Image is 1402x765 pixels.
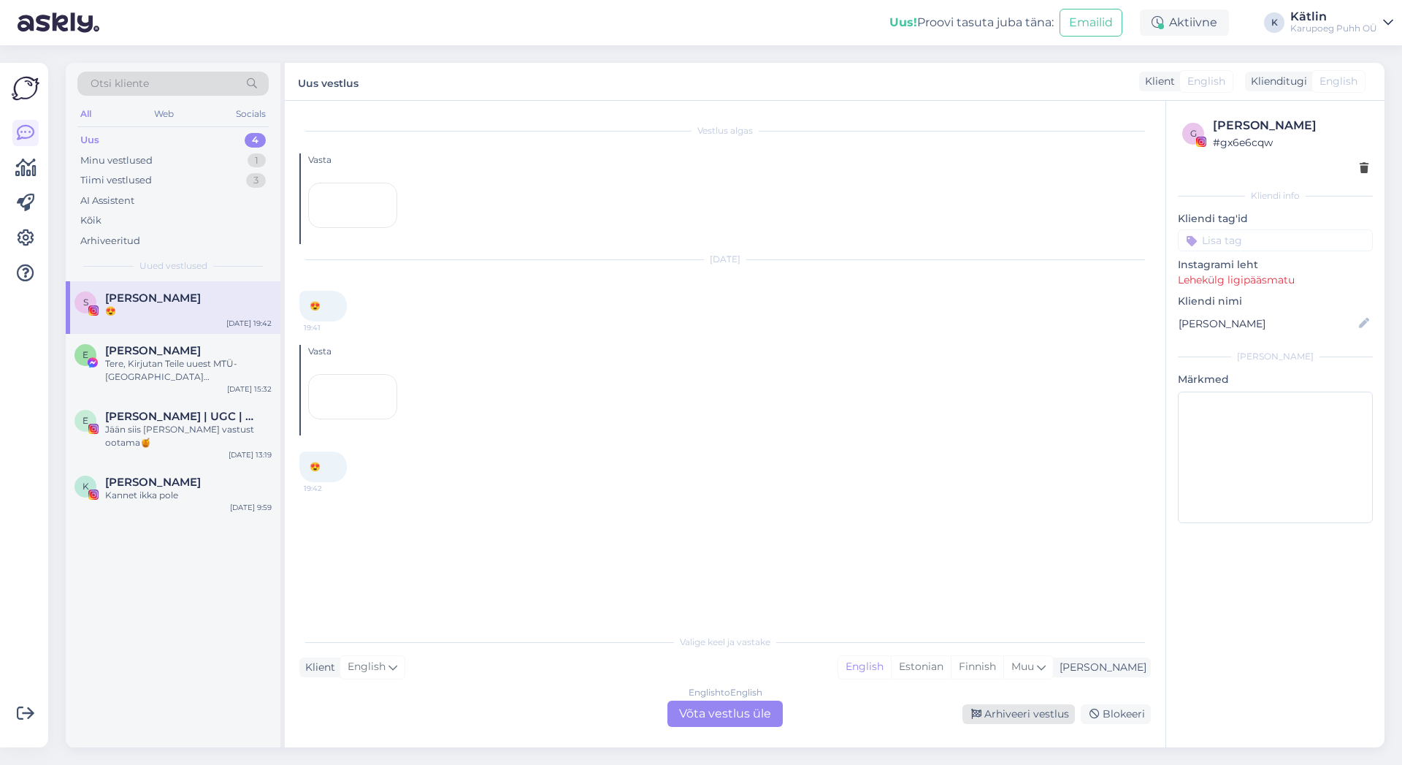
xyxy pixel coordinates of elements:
[233,104,269,123] div: Socials
[12,75,39,102] img: Askly Logo
[1290,11,1393,34] a: KätlinKarupoeg Puhh OÜ
[962,704,1075,724] div: Arhiveeri vestlus
[889,14,1054,31] div: Proovi tasuta juba täna:
[889,15,917,29] b: Uus!
[299,253,1151,266] div: [DATE]
[246,173,266,188] div: 3
[348,659,386,675] span: English
[1178,229,1373,251] input: Lisa tag
[1190,128,1197,139] span: g
[1264,12,1284,33] div: K
[1139,74,1175,89] div: Klient
[299,660,335,675] div: Klient
[105,476,201,489] span: Kristin Kerro
[304,322,359,333] span: 19:41
[1178,372,1373,387] p: Märkmed
[1290,23,1377,34] div: Karupoeg Puhh OÜ
[80,194,134,208] div: AI Assistent
[689,686,762,699] div: English to English
[1011,660,1034,673] span: Muu
[80,133,99,148] div: Uus
[1054,660,1146,675] div: [PERSON_NAME]
[83,349,88,360] span: E
[80,153,153,168] div: Minu vestlused
[299,636,1151,649] div: Valige keel ja vastake
[105,357,272,384] div: Tere, Kirjutan Teile uuest MTÜ-[GEOGRAPHIC_DATA][PERSON_NAME]. Nimelt korraldame juba aastaid hea...
[105,292,201,305] span: Saimi Sapp
[667,701,783,727] div: Võta vestlus üle
[1245,74,1307,89] div: Klienditugi
[308,153,1151,167] div: Vasta
[1213,134,1368,151] div: # gx6e6cqw
[105,489,272,502] div: Kannet ikka pole
[229,449,272,460] div: [DATE] 13:19
[139,259,207,273] span: Uued vestlused
[1179,316,1356,332] input: Lisa nimi
[1178,294,1373,309] p: Kliendi nimi
[1319,74,1357,89] span: English
[304,483,359,494] span: 19:42
[77,104,94,123] div: All
[1178,273,1373,288] p: Lehekülg ligipääsmatu
[105,305,272,318] div: 😍
[105,344,201,357] span: Emili Jürgen
[1178,257,1373,273] p: Instagrami leht
[299,124,1151,137] div: Vestlus algas
[310,461,321,472] span: 😍
[298,72,359,91] label: Uus vestlus
[80,234,140,248] div: Arhiveeritud
[1213,117,1368,134] div: [PERSON_NAME]
[91,76,149,91] span: Otsi kliente
[308,345,1151,358] div: Vasta
[891,656,951,678] div: Estonian
[1178,211,1373,227] p: Kliendi tag'id
[151,104,177,123] div: Web
[1290,11,1377,23] div: Kätlin
[105,410,257,423] span: EMMA-LYS KIRSIPUU | UGC | FOTOGRAAF
[245,133,266,148] div: 4
[105,423,272,449] div: Jään siis [PERSON_NAME] vastust ootama🍯
[230,502,272,513] div: [DATE] 9:59
[83,297,88,308] span: S
[838,656,891,678] div: English
[80,213,101,228] div: Kõik
[1178,189,1373,202] div: Kliendi info
[80,173,152,188] div: Tiimi vestlused
[1060,9,1122,37] button: Emailid
[1187,74,1225,89] span: English
[226,318,272,329] div: [DATE] 19:42
[227,384,272,395] div: [DATE] 15:32
[83,481,89,492] span: K
[1178,350,1373,363] div: [PERSON_NAME]
[1081,704,1151,724] div: Blokeeri
[83,415,88,426] span: E
[951,656,1003,678] div: Finnish
[310,300,321,311] span: 😍
[1140,9,1229,36] div: Aktiivne
[248,153,266,168] div: 1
